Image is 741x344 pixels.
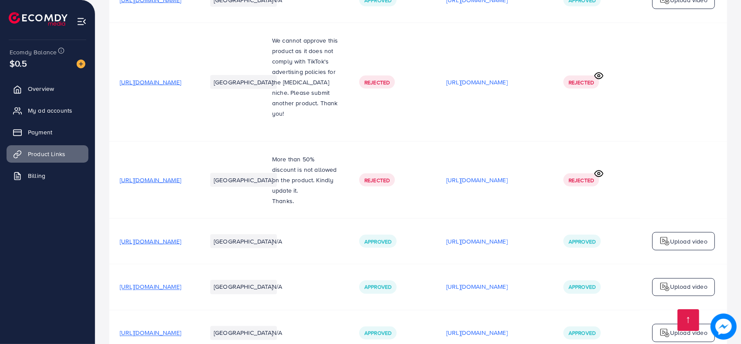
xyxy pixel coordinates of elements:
[364,79,390,86] span: Rejected
[670,328,707,338] p: Upload video
[446,328,508,338] p: [URL][DOMAIN_NAME]
[446,282,508,292] p: [URL][DOMAIN_NAME]
[77,17,87,27] img: menu
[120,329,181,337] span: [URL][DOMAIN_NAME]
[364,238,391,245] span: Approved
[670,236,707,247] p: Upload video
[272,154,338,196] p: More than 50% discount is not allowed on the product. Kindly update it.
[28,128,52,137] span: Payment
[446,175,508,185] p: [URL][DOMAIN_NAME]
[120,283,181,291] span: [URL][DOMAIN_NAME]
[569,238,596,245] span: Approved
[210,234,277,248] li: [GEOGRAPHIC_DATA]
[210,280,277,294] li: [GEOGRAPHIC_DATA]
[9,12,67,26] img: logo
[364,330,391,337] span: Approved
[210,75,277,89] li: [GEOGRAPHIC_DATA]
[210,326,277,340] li: [GEOGRAPHIC_DATA]
[210,173,277,187] li: [GEOGRAPHIC_DATA]
[77,60,85,68] img: image
[7,124,88,141] a: Payment
[272,196,338,206] p: Thanks.
[569,79,594,86] span: Rejected
[670,282,707,292] p: Upload video
[569,177,594,184] span: Rejected
[364,177,390,184] span: Rejected
[10,57,27,70] span: $0.5
[569,284,596,291] span: Approved
[28,150,65,158] span: Product Links
[7,145,88,163] a: Product Links
[7,167,88,184] a: Billing
[28,171,45,180] span: Billing
[660,236,670,247] img: logo
[120,78,181,87] span: [URL][DOMAIN_NAME]
[120,237,181,246] span: [URL][DOMAIN_NAME]
[660,282,670,292] img: logo
[272,329,282,337] span: N/A
[446,77,508,87] p: [URL][DOMAIN_NAME]
[272,36,338,118] span: We cannot approve this product as it does not comply with TikTok's advertising policies for the [...
[272,237,282,246] span: N/A
[7,102,88,119] a: My ad accounts
[28,106,72,115] span: My ad accounts
[272,283,282,291] span: N/A
[28,84,54,93] span: Overview
[569,330,596,337] span: Approved
[711,314,737,340] img: image
[446,236,508,247] p: [URL][DOMAIN_NAME]
[10,48,57,57] span: Ecomdy Balance
[364,284,391,291] span: Approved
[660,328,670,338] img: logo
[120,176,181,184] span: [URL][DOMAIN_NAME]
[7,80,88,97] a: Overview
